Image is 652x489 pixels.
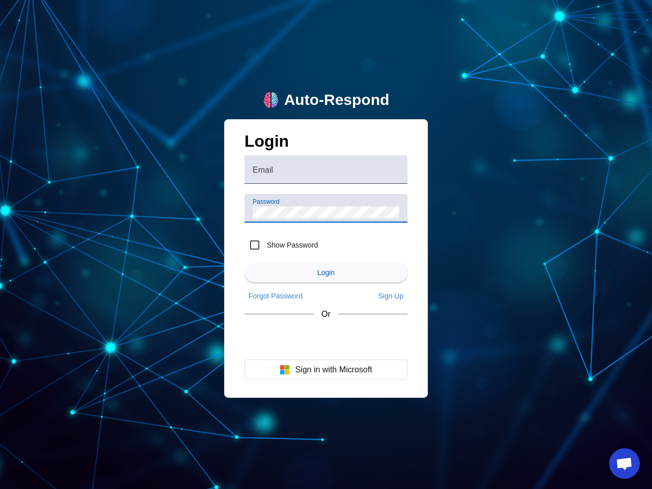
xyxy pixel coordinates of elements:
[284,91,390,109] div: Auto-Respond
[249,292,303,300] span: Forgot Password
[265,240,318,250] label: Show Password
[263,92,279,108] img: logo
[244,360,407,380] button: Sign in with Microsoft
[244,262,407,283] button: Login
[317,268,335,277] span: Login
[253,166,273,174] mat-label: Email
[263,91,390,109] a: logoAuto-Respond
[239,328,413,350] iframe: Sign in with Google Button
[321,310,331,319] span: Or
[244,132,407,156] h1: Login
[378,292,403,300] span: Sign Up
[609,448,640,479] a: Open chat
[280,365,290,375] img: Microsoft logo
[253,199,280,205] mat-label: Password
